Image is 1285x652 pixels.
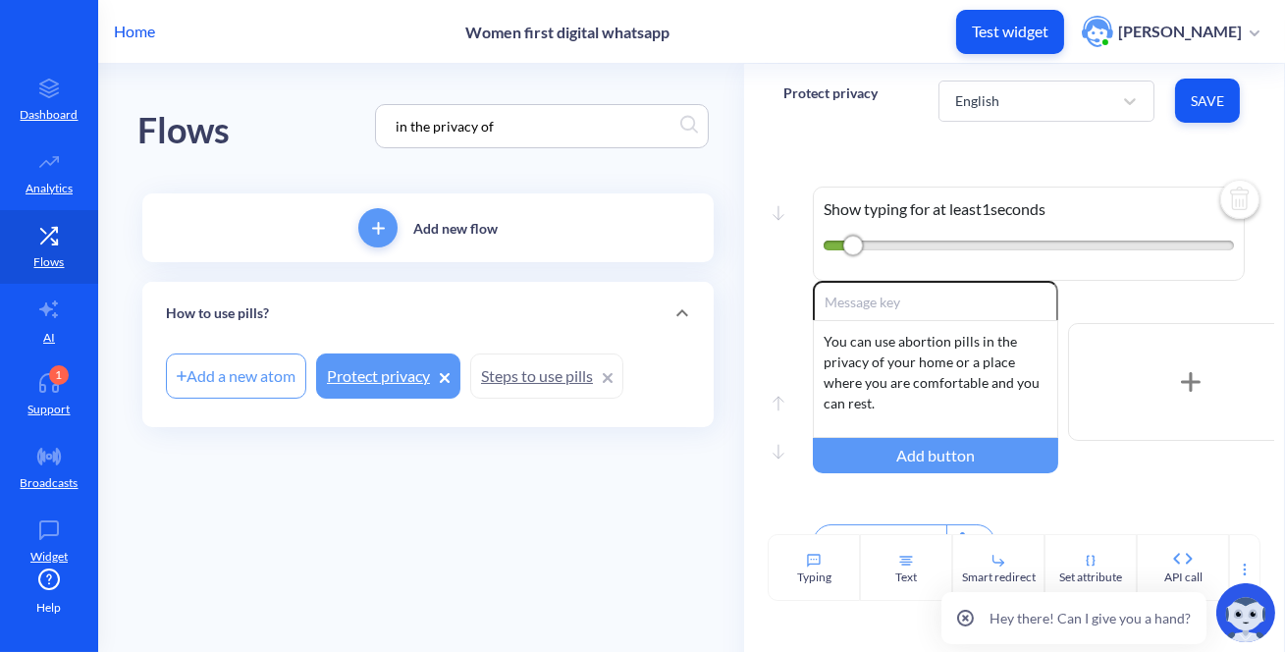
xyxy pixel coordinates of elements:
div: Typing [797,569,831,586]
div: You can use abortion pills in the privacy of your home or a place where you are comfortable and y... [813,320,1058,438]
div: Text [895,569,917,586]
p: Protect privacy [783,83,878,103]
span: Help [37,599,62,617]
a: Steps to use pills [470,353,623,399]
input: Message key [813,281,1058,320]
p: Show typing for at least 1 seconds [824,197,1234,221]
div: Flows [137,103,230,159]
img: delete [1216,178,1263,225]
p: Flows [34,253,65,271]
img: user photo [1082,16,1113,47]
button: add [358,208,398,247]
p: AI [43,329,55,347]
p: Add new flow [413,218,498,239]
img: copilot-icon.svg [1216,583,1275,642]
p: Home [114,20,155,43]
p: Test widget [972,22,1048,41]
div: Smart redirect [962,569,1036,586]
p: Analytics [26,180,73,197]
div: Add button [813,438,1058,473]
p: Hey there! Can I give you a hand? [990,608,1191,628]
button: Save [1175,79,1240,123]
span: Save [1191,91,1224,111]
p: [PERSON_NAME] [1118,21,1242,42]
div: + Add Quick Reply [814,525,946,561]
p: Dashboard [21,106,79,124]
div: How to use pills? [142,282,714,345]
p: How to use pills? [166,303,269,324]
p: Women first digital whatsapp [465,23,669,41]
button: user photo[PERSON_NAME] [1072,14,1269,49]
p: Widget [30,548,68,566]
p: Support [28,401,71,418]
div: 1 [49,365,69,385]
button: Test widget [956,10,1064,54]
div: API call [1164,569,1203,586]
div: Set attribute [1059,569,1122,586]
div: Add a new atom [166,353,306,399]
input: Search [386,115,679,137]
a: Protect privacy [316,353,460,399]
div: English [955,90,999,111]
p: Broadcasts [21,474,79,492]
